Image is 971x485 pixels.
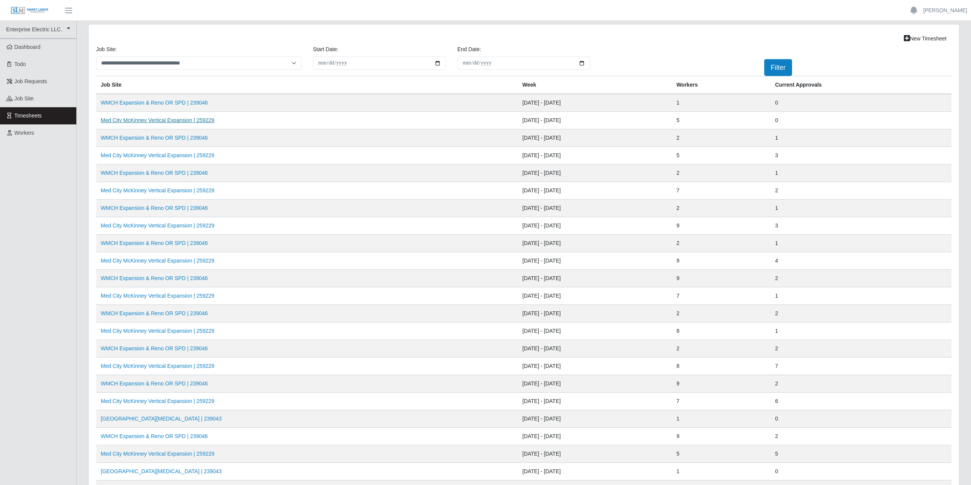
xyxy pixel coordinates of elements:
td: 1 [672,463,771,480]
a: Med City McKinney Vertical Expansion | 259229 [101,152,214,158]
a: [PERSON_NAME] [923,6,967,15]
td: 1 [770,129,952,147]
label: End Date: [457,45,481,53]
th: Workers [672,76,771,94]
td: 2 [672,200,771,217]
td: 6 [770,393,952,410]
td: 1 [770,164,952,182]
td: 2 [672,129,771,147]
td: 0 [770,463,952,480]
td: 9 [672,270,771,287]
td: [DATE] - [DATE] [518,410,672,428]
td: [DATE] - [DATE] [518,305,672,322]
a: WMCH Expansion & Reno OR SPD | 239046 [101,433,208,439]
td: [DATE] - [DATE] [518,322,672,340]
td: 1 [672,94,771,112]
td: [DATE] - [DATE] [518,358,672,375]
td: [DATE] - [DATE] [518,217,672,235]
td: 7 [770,358,952,375]
td: [DATE] - [DATE] [518,252,672,270]
td: 1 [770,200,952,217]
a: WMCH Expansion & Reno OR SPD | 239046 [101,275,208,281]
td: 5 [672,112,771,129]
td: 4 [770,252,952,270]
img: SLM Logo [11,6,49,15]
td: 3 [770,217,952,235]
a: WMCH Expansion & Reno OR SPD | 239046 [101,135,208,141]
td: 0 [770,94,952,112]
td: 8 [672,358,771,375]
td: [DATE] - [DATE] [518,287,672,305]
td: [DATE] - [DATE] [518,129,672,147]
td: 2 [770,270,952,287]
td: 0 [770,112,952,129]
td: 3 [770,147,952,164]
td: 2 [672,235,771,252]
label: Start Date: [313,45,338,53]
td: 2 [770,340,952,358]
td: 5 [770,445,952,463]
td: [DATE] - [DATE] [518,270,672,287]
td: [DATE] - [DATE] [518,112,672,129]
td: 7 [672,393,771,410]
td: [DATE] - [DATE] [518,182,672,200]
a: WMCH Expansion & Reno OR SPD | 239046 [101,205,208,211]
td: 5 [672,147,771,164]
td: 2 [770,182,952,200]
td: [DATE] - [DATE] [518,200,672,217]
span: Workers [14,130,34,136]
label: job site: [96,45,117,53]
td: 9 [672,375,771,393]
a: Med City McKinney Vertical Expansion | 259229 [101,451,214,457]
td: [DATE] - [DATE] [518,393,672,410]
td: 5 [672,445,771,463]
td: [DATE] - [DATE] [518,147,672,164]
td: 1 [672,410,771,428]
a: [GEOGRAPHIC_DATA][MEDICAL_DATA] | 239043 [101,468,222,474]
td: [DATE] - [DATE] [518,164,672,182]
a: Med City McKinney Vertical Expansion | 259229 [101,187,214,193]
td: [DATE] - [DATE] [518,463,672,480]
a: WMCH Expansion & Reno OR SPD | 239046 [101,100,208,106]
td: 9 [672,217,771,235]
a: Med City McKinney Vertical Expansion | 259229 [101,328,214,334]
span: Job Requests [14,78,47,84]
td: 9 [672,252,771,270]
span: job site [14,95,34,102]
a: WMCH Expansion & Reno OR SPD | 239046 [101,380,208,387]
td: 2 [672,164,771,182]
td: [DATE] - [DATE] [518,235,672,252]
a: Med City McKinney Vertical Expansion | 259229 [101,222,214,229]
th: Week [518,76,672,94]
button: Filter [764,59,792,76]
span: Todo [14,61,26,67]
span: Dashboard [14,44,41,50]
td: 8 [672,322,771,340]
a: Med City McKinney Vertical Expansion | 259229 [101,293,214,299]
a: Med City McKinney Vertical Expansion | 259229 [101,117,214,123]
td: [DATE] - [DATE] [518,375,672,393]
th: job site [96,76,518,94]
th: Current Approvals [770,76,952,94]
td: 2 [770,375,952,393]
a: WMCH Expansion & Reno OR SPD | 239046 [101,170,208,176]
td: 9 [672,428,771,445]
td: 7 [672,182,771,200]
a: Med City McKinney Vertical Expansion | 259229 [101,363,214,369]
td: 1 [770,322,952,340]
a: Med City McKinney Vertical Expansion | 259229 [101,398,214,404]
td: [DATE] - [DATE] [518,445,672,463]
td: 2 [672,340,771,358]
a: Med City McKinney Vertical Expansion | 259229 [101,258,214,264]
a: WMCH Expansion & Reno OR SPD | 239046 [101,310,208,316]
td: [DATE] - [DATE] [518,428,672,445]
td: 1 [770,287,952,305]
td: [DATE] - [DATE] [518,340,672,358]
a: New Timesheet [899,32,952,45]
td: [DATE] - [DATE] [518,94,672,112]
a: WMCH Expansion & Reno OR SPD | 239046 [101,240,208,246]
span: Timesheets [14,113,42,119]
td: 0 [770,410,952,428]
td: 1 [770,235,952,252]
td: 7 [672,287,771,305]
